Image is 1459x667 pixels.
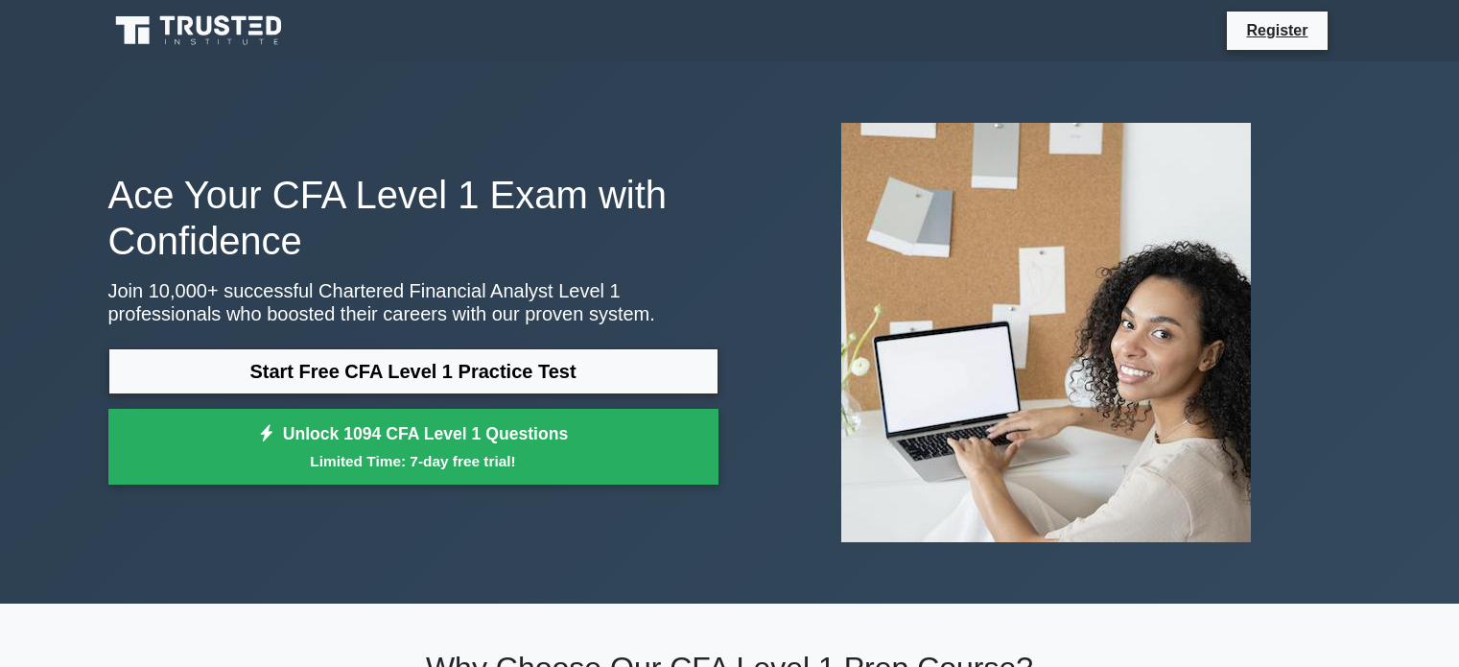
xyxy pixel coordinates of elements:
a: Unlock 1094 CFA Level 1 QuestionsLimited Time: 7-day free trial! [108,409,718,486]
small: Limited Time: 7-day free trial! [132,450,694,472]
a: Start Free CFA Level 1 Practice Test [108,348,718,394]
h1: Ace Your CFA Level 1 Exam with Confidence [108,172,718,264]
a: Register [1235,18,1319,42]
p: Join 10,000+ successful Chartered Financial Analyst Level 1 professionals who boosted their caree... [108,279,718,325]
